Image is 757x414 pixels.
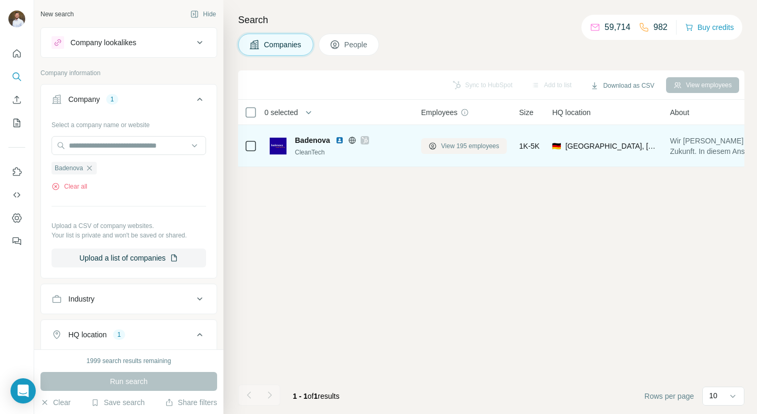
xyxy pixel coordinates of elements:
[270,138,287,154] img: Logo of Badenova
[295,148,408,157] div: CleanTech
[295,135,330,146] span: Badenova
[264,39,302,50] span: Companies
[293,392,340,400] span: results
[519,107,534,118] span: Size
[91,397,145,408] button: Save search
[8,113,25,132] button: My lists
[421,107,457,118] span: Employees
[68,294,95,304] div: Industry
[8,90,25,109] button: Enrich CSV
[308,392,314,400] span: of
[106,95,118,104] div: 1
[40,397,70,408] button: Clear
[653,21,668,34] p: 982
[52,231,206,240] p: Your list is private and won't be saved or shared.
[87,356,171,366] div: 1999 search results remaining
[68,329,107,340] div: HQ location
[421,138,507,154] button: View 195 employees
[552,141,561,151] span: 🇩🇪
[41,322,217,351] button: HQ location1
[565,141,657,151] span: [GEOGRAPHIC_DATA], [GEOGRAPHIC_DATA]
[441,141,499,151] span: View 195 employees
[8,162,25,181] button: Use Surfe on LinkedIn
[40,9,74,19] div: New search
[52,221,206,231] p: Upload a CSV of company websites.
[165,397,217,408] button: Share filters
[264,107,298,118] span: 0 selected
[293,392,308,400] span: 1 - 1
[52,249,206,267] button: Upload a list of companies
[52,182,87,191] button: Clear all
[41,30,217,55] button: Company lookalikes
[335,136,344,144] img: LinkedIn logo
[11,378,36,403] div: Open Intercom Messenger
[8,209,25,227] button: Dashboard
[344,39,369,50] span: People
[8,44,25,63] button: Quick start
[685,20,734,35] button: Buy credits
[238,13,744,27] h4: Search
[314,392,318,400] span: 1
[709,390,718,401] p: 10
[645,391,694,401] span: Rows per page
[68,94,100,105] div: Company
[552,107,590,118] span: HQ location
[8,67,25,86] button: Search
[55,163,83,173] span: Badenova
[583,78,661,94] button: Download as CSV
[52,116,206,130] div: Select a company name or website
[41,87,217,116] button: Company1
[8,11,25,27] img: Avatar
[8,185,25,204] button: Use Surfe API
[670,107,689,118] span: About
[113,330,125,339] div: 1
[183,6,223,22] button: Hide
[519,141,540,151] span: 1K-5K
[8,232,25,251] button: Feedback
[40,68,217,78] p: Company information
[70,37,136,48] div: Company lookalikes
[41,286,217,312] button: Industry
[605,21,630,34] p: 59,714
